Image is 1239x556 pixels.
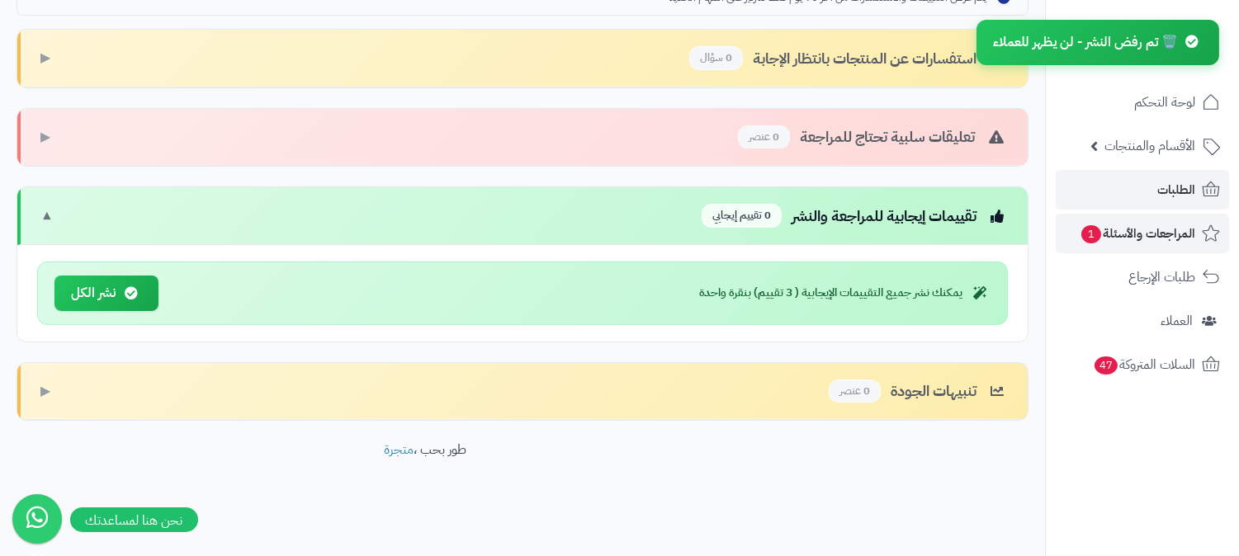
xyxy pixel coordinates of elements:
[738,125,1008,149] div: تعليقات سلبية تحتاج للمراجعة
[1161,309,1193,332] span: العملاء
[1080,222,1195,245] span: المراجعات والأسئلة
[702,204,782,228] span: 0 تقييم إيجابي
[40,206,54,225] span: ▼
[1081,224,1101,243] span: 1
[385,440,414,459] a: متجرة
[1056,82,1229,122] a: لوحة التحكم
[1056,257,1229,297] a: طلبات الإرجاع
[1104,134,1195,158] span: الأقسام والمنتجات
[993,32,1178,52] span: 🗑️ تم رفض النشر - لن يظهر للعملاء
[54,276,158,311] button: نشر الكل
[699,285,991,301] div: يمكنك نشر جميع التقييمات الإيجابية ( 3 تقييم) بنقرة واحدة
[1056,345,1229,384] a: السلات المتروكة47
[1134,91,1195,114] span: لوحة التحكم
[702,204,1008,228] div: تقييمات إيجابية للمراجعة والنشر
[1094,356,1118,375] span: 47
[829,379,881,403] span: 0 عنصر
[1093,353,1195,376] span: السلات المتروكة
[1056,301,1229,341] a: العملاء
[689,46,743,70] span: 0 سؤال
[40,128,50,147] span: ▶
[1157,178,1195,201] span: الطلبات
[689,46,1008,70] div: استفسارات عن المنتجات بانتظار الإجابة
[1056,170,1229,210] a: الطلبات
[829,379,1008,403] div: تنبيهات الجودة
[40,382,50,401] span: ▶
[40,49,50,68] span: ▶
[738,125,790,149] span: 0 عنصر
[1056,214,1229,253] a: المراجعات والأسئلة1
[1128,266,1195,289] span: طلبات الإرجاع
